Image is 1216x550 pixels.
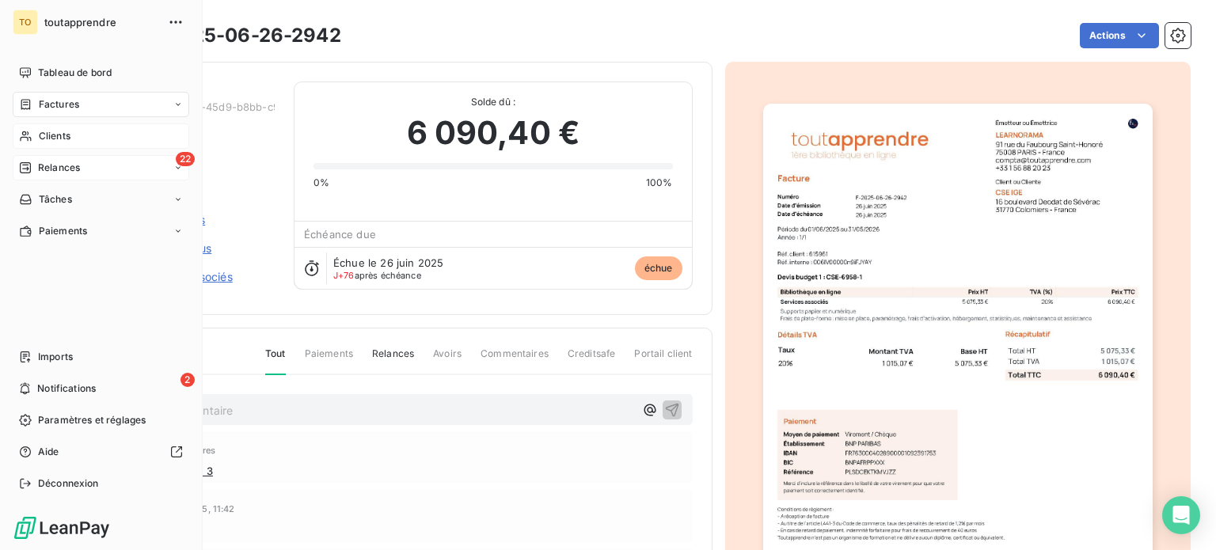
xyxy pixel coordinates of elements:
[13,9,38,35] div: TO
[333,271,421,280] span: après échéance
[38,350,73,364] span: Imports
[38,413,146,427] span: Paramètres et réglages
[333,256,443,269] span: Échue le 26 juin 2025
[38,476,99,491] span: Déconnexion
[407,109,580,157] span: 6 090,40 €
[634,347,692,374] span: Portail client
[568,347,616,374] span: Creditsafe
[44,16,158,28] span: toutapprendre
[313,176,329,190] span: 0%
[38,161,80,175] span: Relances
[313,95,672,109] span: Solde dû :
[646,176,673,190] span: 100%
[305,347,353,374] span: Paiements
[39,129,70,143] span: Clients
[39,97,79,112] span: Factures
[1162,496,1200,534] div: Open Intercom Messenger
[333,270,355,281] span: J+76
[265,347,286,375] span: Tout
[38,66,112,80] span: Tableau de bord
[635,256,682,280] span: échue
[372,347,414,374] span: Relances
[304,228,376,241] span: Échéance due
[433,347,462,374] span: Avoirs
[37,381,96,396] span: Notifications
[38,445,59,459] span: Aide
[13,515,111,541] img: Logo LeanPay
[180,373,195,387] span: 2
[176,152,195,166] span: 22
[148,21,341,50] h3: F-2025-06-26-2942
[481,347,549,374] span: Commentaires
[39,224,87,238] span: Paiements
[39,192,72,207] span: Tâches
[1080,23,1159,48] button: Actions
[13,439,189,465] a: Aide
